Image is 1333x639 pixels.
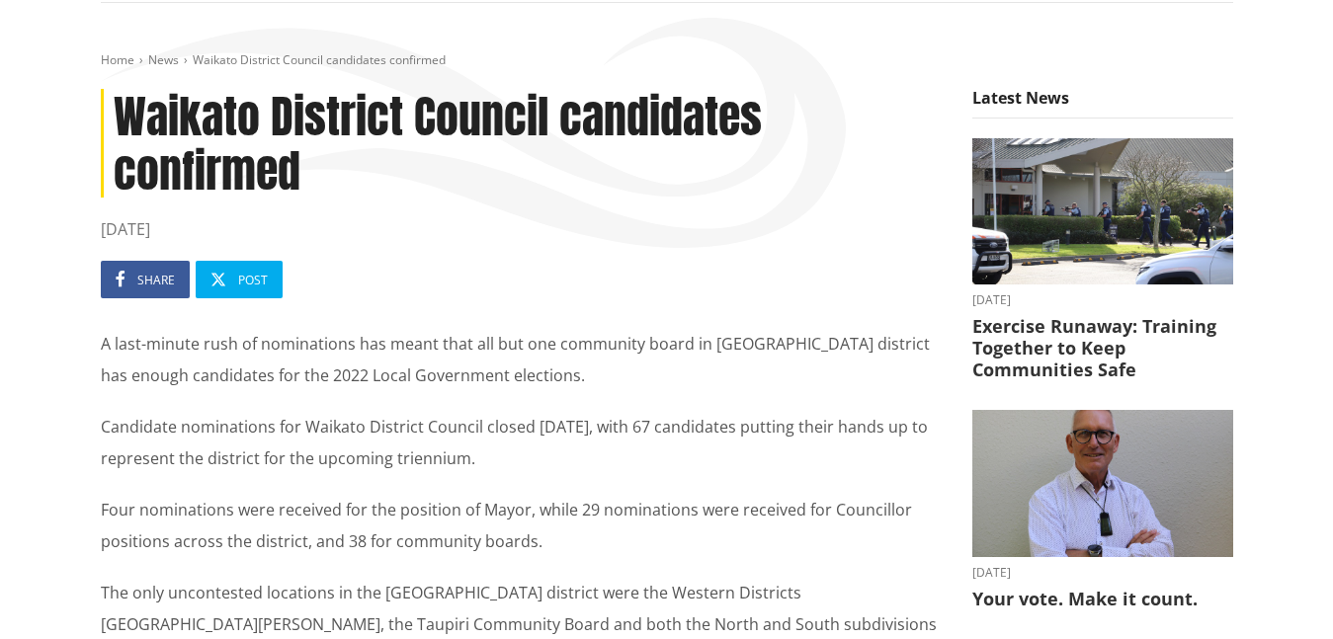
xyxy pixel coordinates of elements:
a: Share [101,261,190,298]
p: Candidate nominations for Waikato District Council closed [DATE], with 67 candidates putting thei... [101,411,943,474]
h3: Your vote. Make it count. [972,589,1233,610]
span: Share [137,272,175,288]
a: Home [101,51,134,68]
img: Craig Hobbs [972,410,1233,557]
span: Post [238,272,268,288]
a: [DATE] Exercise Runaway: Training Together to Keep Communities Safe [972,138,1233,380]
time: [DATE] [972,567,1233,579]
a: [DATE] Your vote. Make it count. [972,410,1233,609]
span: Waikato District Council candidates confirmed [193,51,446,68]
h1: Waikato District Council candidates confirmed [101,89,943,198]
h5: Latest News [972,89,1233,119]
a: Post [196,261,283,298]
img: AOS Exercise Runaway [972,138,1233,285]
a: News [148,51,179,68]
nav: breadcrumb [101,52,1233,69]
p: Four nominations were received for the position of Mayor, while 29 nominations were received for ... [101,494,943,557]
time: [DATE] [972,294,1233,306]
p: A last-minute rush of nominations has meant that all but one community board in [GEOGRAPHIC_DATA]... [101,328,943,391]
h3: Exercise Runaway: Training Together to Keep Communities Safe [972,316,1233,380]
time: [DATE] [101,217,943,241]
